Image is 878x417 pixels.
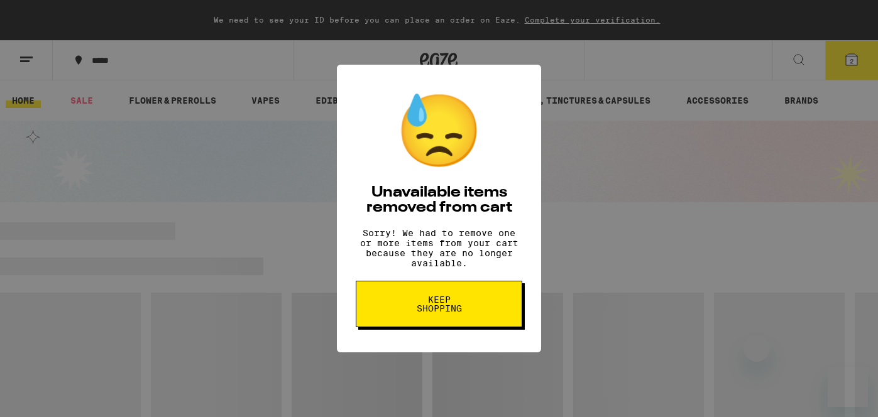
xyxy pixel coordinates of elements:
[356,281,522,327] button: Keep Shopping
[356,185,522,215] h2: Unavailable items removed from cart
[744,335,771,362] iframe: Close message
[407,295,471,313] span: Keep Shopping
[356,228,522,268] p: Sorry! We had to remove one or more items from your cart because they are no longer available.
[395,90,483,173] div: 😓
[828,367,868,407] iframe: Button to launch messaging window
